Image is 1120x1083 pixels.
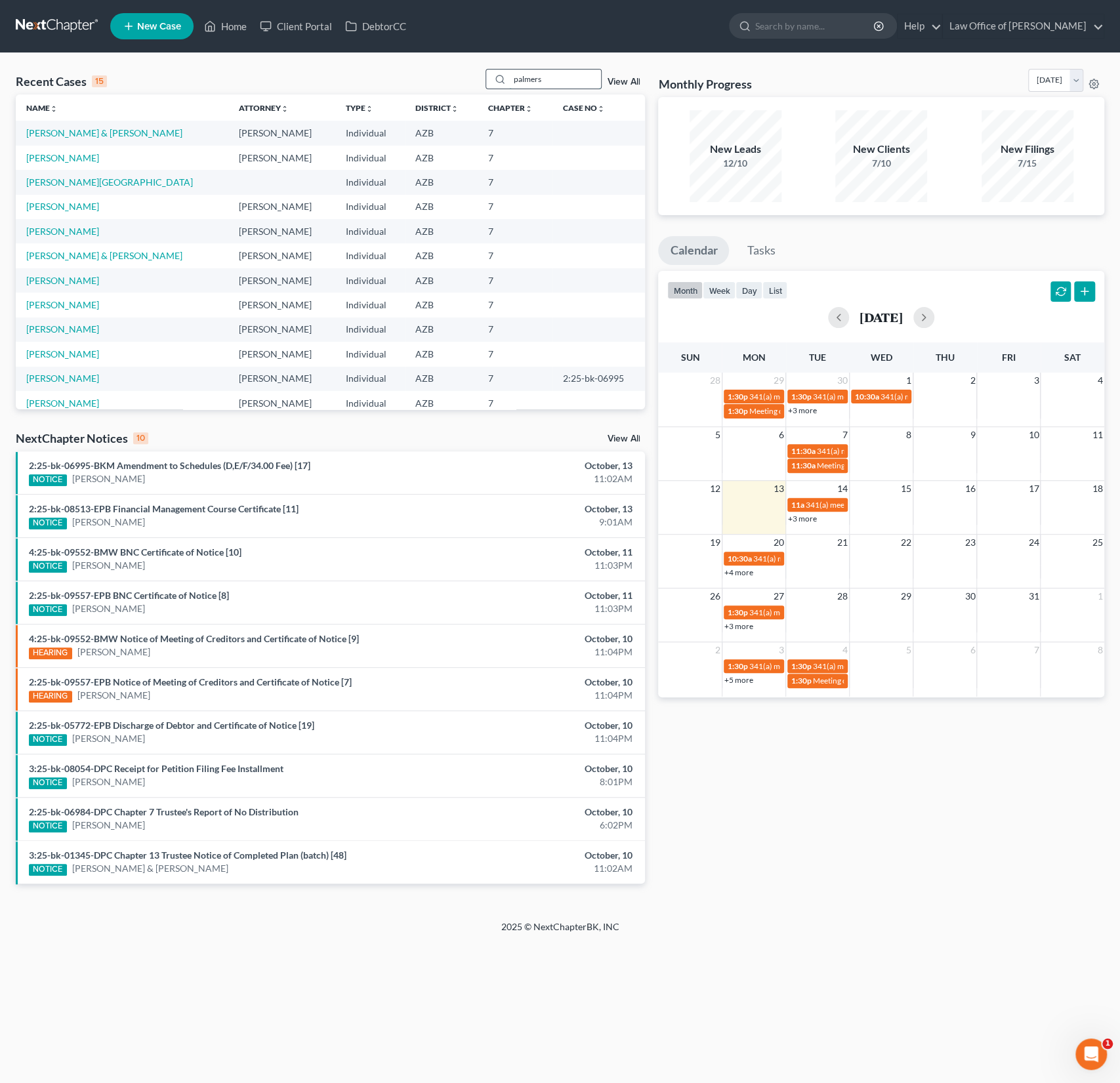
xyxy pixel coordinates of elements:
[735,236,787,265] a: Tasks
[709,373,722,388] span: 28
[898,14,942,38] a: Help
[509,70,601,89] input: Search by name...
[29,546,241,558] a: 4:25-bk-09552-BMW BNC Certificate of Notice [10]
[440,689,632,702] div: 11:04PM
[478,195,552,219] td: 7
[137,22,181,31] span: New Case
[228,195,335,219] td: [PERSON_NAME]
[478,219,552,243] td: 7
[968,642,976,658] span: 6
[186,920,934,944] div: 2025 © NextChapterBK, INC
[29,734,67,746] div: NOTICE
[753,554,880,563] span: 341(a) meeting for [PERSON_NAME]
[900,588,913,604] span: 29
[26,127,182,138] a: [PERSON_NAME] & [PERSON_NAME]
[943,14,1104,38] a: Law Office of [PERSON_NAME]
[836,535,849,550] span: 21
[26,373,99,384] a: [PERSON_NAME]
[478,121,552,145] td: 7
[405,367,478,391] td: AZB
[749,607,876,617] span: 341(a) meeting for [PERSON_NAME]
[29,561,67,573] div: NOTICE
[26,398,99,409] a: [PERSON_NAME]
[905,373,913,388] span: 1
[405,243,478,268] td: AZB
[709,588,722,604] span: 26
[335,170,405,194] td: Individual
[762,281,787,299] button: list
[29,821,67,832] div: NOTICE
[1102,1038,1113,1049] span: 1
[788,405,817,415] a: +3 more
[72,472,145,485] a: [PERSON_NAME]
[813,676,1028,685] span: Meeting of Creditors for [PERSON_NAME] & [PERSON_NAME]
[440,819,632,832] div: 6:02PM
[791,446,816,456] span: 11:30a
[440,516,632,529] div: 9:01AM
[440,502,632,516] div: October, 13
[228,293,335,317] td: [PERSON_NAME]
[228,317,335,342] td: [PERSON_NAME]
[26,201,99,212] a: [PERSON_NAME]
[963,535,976,550] span: 23
[778,642,785,658] span: 3
[72,516,145,529] a: [PERSON_NAME]
[1091,481,1104,497] span: 18
[724,567,753,577] a: +4 more
[228,367,335,391] td: [PERSON_NAME]
[900,481,913,497] span: 15
[228,219,335,243] td: [PERSON_NAME]
[1064,352,1081,363] span: Sat
[1032,642,1040,658] span: 7
[905,642,913,658] span: 5
[29,633,359,644] a: 4:25-bk-09552-BMW Notice of Meeting of Creditors and Certificate of Notice [9]
[563,103,605,113] a: Case Nounfold_more
[26,152,99,163] a: [PERSON_NAME]
[968,373,976,388] span: 2
[836,373,849,388] span: 30
[253,14,339,38] a: Client Portal
[133,432,148,444] div: 10
[440,472,632,485] div: 11:02AM
[335,243,405,268] td: Individual
[77,689,150,702] a: [PERSON_NAME]
[728,607,748,617] span: 1:30p
[478,391,552,415] td: 7
[72,559,145,572] a: [PERSON_NAME]
[72,862,228,875] a: [PERSON_NAME] & [PERSON_NAME]
[835,142,927,157] div: New Clients
[26,103,58,113] a: Nameunfold_more
[228,391,335,415] td: [PERSON_NAME]
[813,661,1009,671] span: 341(a) meeting for [PERSON_NAME] & [PERSON_NAME]
[690,142,781,157] div: New Leads
[658,76,751,92] h3: Monthly Progress
[836,588,849,604] span: 28
[335,293,405,317] td: Individual
[440,676,632,689] div: October, 10
[841,642,849,658] span: 4
[440,589,632,602] div: October, 11
[26,176,193,188] a: [PERSON_NAME][GEOGRAPHIC_DATA]
[855,392,879,401] span: 10:30a
[335,195,405,219] td: Individual
[92,75,107,87] div: 15
[405,121,478,145] td: AZB
[440,632,632,645] div: October, 10
[728,661,748,671] span: 1:30p
[1096,373,1104,388] span: 4
[607,77,640,87] a: View All
[772,588,785,604] span: 27
[335,342,405,366] td: Individual
[900,535,913,550] span: 22
[405,268,478,293] td: AZB
[1075,1038,1107,1070] iframe: Intercom live chat
[440,849,632,862] div: October, 10
[788,514,817,523] a: +3 more
[552,367,646,391] td: 2:25-bk-06995
[405,195,478,219] td: AZB
[667,281,703,299] button: month
[440,732,632,745] div: 11:04PM
[29,647,72,659] div: HEARING
[525,105,533,113] i: unfold_more
[228,121,335,145] td: [PERSON_NAME]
